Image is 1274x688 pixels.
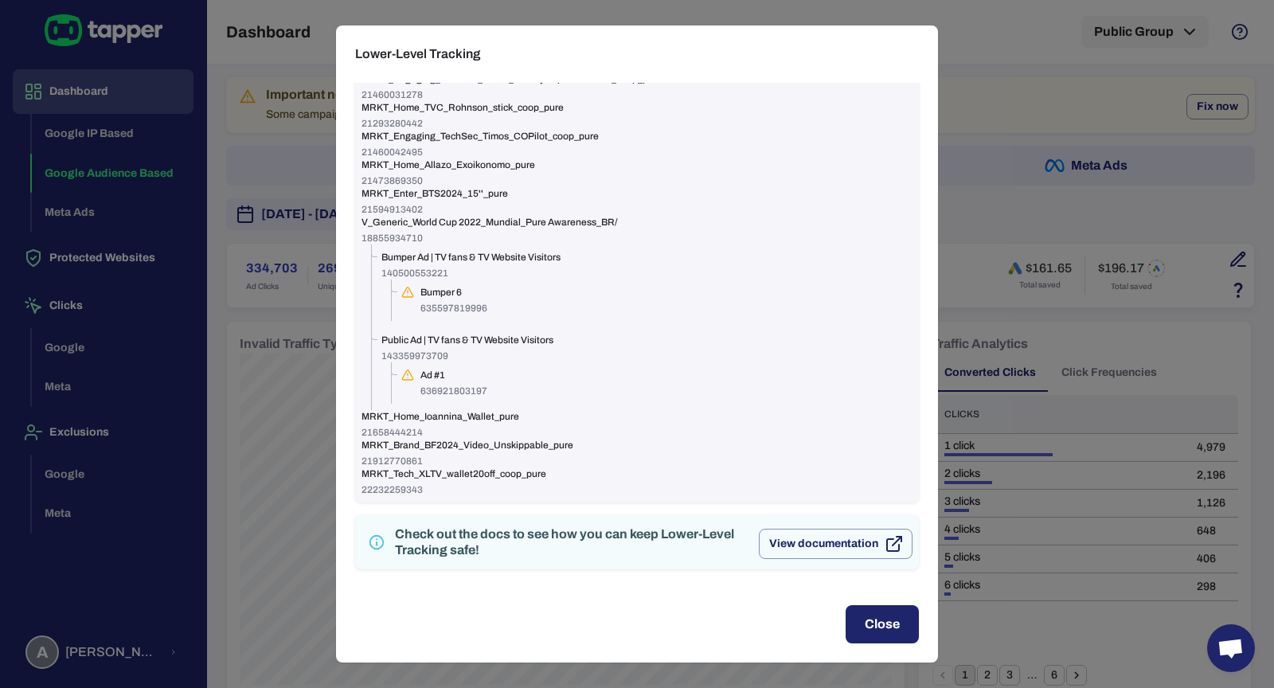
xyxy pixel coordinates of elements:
span: MRKT_Brand_BF2024_Video_Unskippable_pure [361,439,913,451]
span: 21293280442 [361,117,913,130]
span: 21912770861 [361,455,913,467]
svg: {lpurl} [401,369,414,381]
span: 22232259343 [361,483,913,496]
span: MRKT_Home_TVC_Rohnson_stick_coop_pure [361,101,913,114]
span: MRKT_Engaging_TechSec_Timos_COPilot_coop_pure [361,130,913,143]
span: 21460042495 [361,146,913,158]
span: 635597819996 [420,302,487,315]
span: MRKT_Tech_XLTV_wallet20off_coop_pure [361,467,913,480]
div: Check out the docs to see how you can keep Lower-Level Tracking safe! [395,526,746,558]
button: View documentation [759,529,913,559]
span: 21473869350 [361,174,913,187]
span: Public Ad | TV fans & TV Website Visitors [381,334,553,346]
span: V_Generic_World Cup 2022_Mundial_Pure Awareness_BR/ [361,216,913,229]
span: MRKT_Home_Ioannina_Wallet_pure [361,410,913,423]
span: 143359973709 [381,350,553,362]
span: 21658444214 [361,426,913,439]
button: Close [846,605,919,643]
span: 636921803197 [420,385,487,397]
span: MRKT_Home_Allazo_Exoikonomo_pure [361,158,913,171]
span: 21594913402 [361,203,913,216]
span: 140500553221 [381,267,561,279]
svg: {lpurl} [401,286,414,299]
span: MRKT_Enter_BTS2024_15''_pure [361,187,913,200]
span: 18855934710 [361,232,913,244]
span: Bumper 6 [420,286,487,299]
div: Open chat [1207,624,1255,672]
h2: Lower-Level Tracking [336,25,938,83]
span: 21460031278 [361,88,913,101]
span: Bumper Ad | TV fans & TV Website Visitors [381,251,561,264]
span: Ad #1 [420,369,487,381]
